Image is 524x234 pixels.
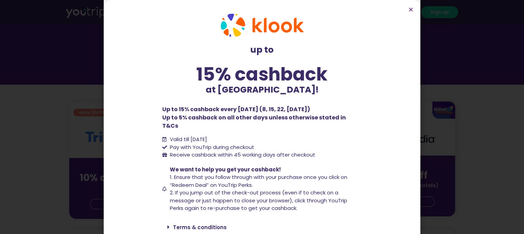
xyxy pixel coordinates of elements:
[170,166,281,173] span: We want to help you get your cashback!
[168,143,254,151] span: Pay with YouTrip during checkout
[162,105,362,130] p: Up to 15% cashback every [DATE] (8, 15, 22, [DATE]) Up to 5% cashback on all other days unless ot...
[162,83,362,96] p: at [GEOGRAPHIC_DATA]!
[170,189,347,212] span: 2. If you jump out of the check-out process (even if to check on a message or just happen to clos...
[173,224,227,231] a: Terms & conditions
[168,136,207,143] span: Valid till [DATE]
[170,173,347,189] span: 1. Ensure that you follow through with your purchase once you click on “Redeem Deal” on YouTrip P...
[162,65,362,83] div: 15% cashback
[408,7,413,12] a: Close
[162,43,362,56] p: up to
[168,151,315,159] span: Receive cashback within 45 working days after checkout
